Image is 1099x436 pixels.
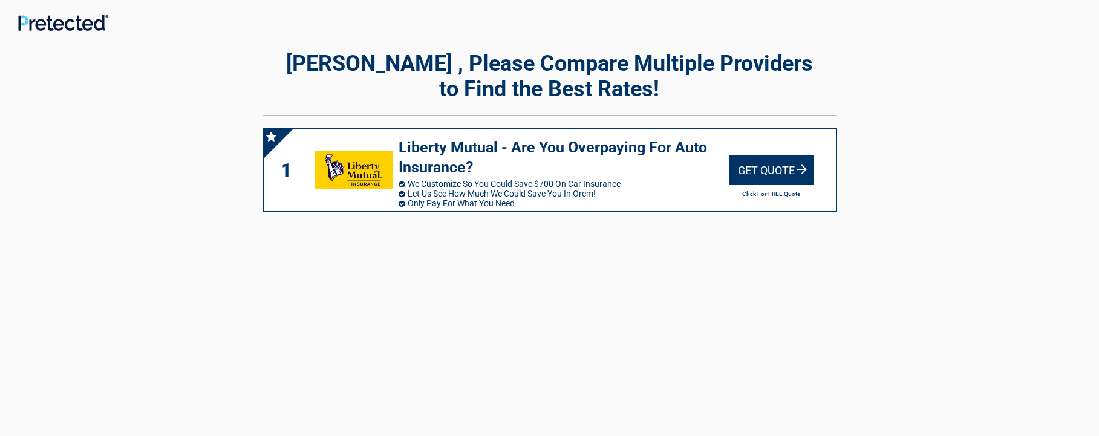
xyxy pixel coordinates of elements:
[399,138,729,177] h3: Liberty Mutual - Are You Overpaying For Auto Insurance?
[729,190,814,197] h2: Click For FREE Quote
[399,198,729,208] li: Only Pay For What You Need
[315,151,392,189] img: libertymutual's logo
[276,157,305,184] div: 1
[18,15,108,31] img: Main Logo
[263,51,837,102] h2: [PERSON_NAME] , Please Compare Multiple Providers to Find the Best Rates!
[399,179,729,189] li: We Customize So You Could Save $700 On Car Insurance
[399,189,729,198] li: Let Us See How Much We Could Save You In Orem!
[729,155,814,185] div: Get Quote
